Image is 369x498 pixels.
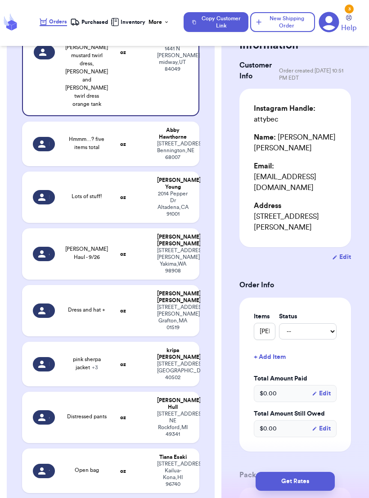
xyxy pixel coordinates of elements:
button: + Add Item [250,347,340,367]
span: lovemaevesclothesss [49,140,49,148]
button: Edit [332,253,351,262]
span: Order created: [DATE] 10:51 PM EDT [279,67,351,81]
div: Tiana Esaki [157,454,189,461]
span: Help [341,23,356,33]
div: More [148,18,169,26]
button: Get Rates [256,472,335,491]
span: Name: [254,134,276,141]
div: [STREET_ADDRESS] [GEOGRAPHIC_DATA] , KY 40502 [157,361,189,381]
a: 3 [319,12,339,32]
a: Orders [40,18,67,26]
strong: oz [120,362,126,367]
a: Inventory [111,18,145,26]
label: Total Amount Still Owed [254,409,337,418]
button: Edit [312,424,331,433]
span: molltk [49,307,49,314]
span: pink sherpa jacket [73,357,101,370]
div: [STREET_ADDRESS] NE Rockford , MI 49341 [157,411,189,438]
h3: Order Info [239,280,351,290]
div: 2014 Pepper Dr Altadena , CA 91001 [157,190,189,217]
strong: oz [120,308,126,313]
div: [PERSON_NAME] [PERSON_NAME] [157,290,189,304]
div: [PERSON_NAME] Hull [157,397,189,411]
div: [PERSON_NAME] [PERSON_NAME] [254,132,337,154]
span: brooklyns_little_closet [49,194,49,201]
div: kripa [PERSON_NAME] [157,347,189,361]
div: 1441 N [PERSON_NAME] midway , UT 84049 [157,45,188,72]
span: Dress and hat + [68,307,105,312]
div: 3 [345,5,354,14]
span: courts.[PERSON_NAME] [49,250,49,258]
span: Hmmm…? five items total [69,136,104,150]
strong: oz [120,251,126,257]
span: $ 0.00 [260,424,277,433]
strong: oz [120,468,126,474]
span: Instagram Handle: [254,105,315,112]
span: ourcreeksidecloset [49,414,49,421]
strong: oz [120,415,126,420]
span: Lots of stuff! [72,194,102,199]
div: [STREET_ADDRESS] Bennington , NE 68007 [157,140,189,161]
div: [STREET_ADDRESS][PERSON_NAME] [254,200,337,233]
div: [STREET_ADDRESS][PERSON_NAME] Grafton , MA 01519 [157,304,189,331]
label: Items [254,312,275,321]
span: + 3 [92,365,98,370]
span: Distressed pants [67,414,107,419]
div: [PERSON_NAME] Young [157,177,189,190]
span: kripapatel [49,361,49,368]
label: Total Amount Paid [254,374,337,383]
div: attybec [254,103,337,125]
a: Help [341,15,356,33]
label: Status [279,312,337,321]
div: [STREET_ADDRESS] Kailua-Kona , HI 96740 [157,461,189,488]
a: Purchased [70,18,108,27]
button: Copy Customer Link [184,12,248,32]
span: Inventory [121,18,145,26]
span: tiana.closet [49,467,49,475]
div: Abby Hawthorne [157,127,189,140]
button: Edit [312,389,331,398]
span: Address [254,202,281,209]
strong: oz [120,50,126,55]
h3: Customer Info [239,60,279,81]
strong: oz [120,141,126,147]
span: $ 0.00 [260,389,277,398]
button: New Shipping Order [250,12,315,32]
div: [EMAIL_ADDRESS][DOMAIN_NAME] [254,161,337,193]
span: [PERSON_NAME] Haul - 9/26 [65,246,108,260]
span: Orders [49,18,67,25]
span: Open bag [75,467,99,473]
span: Email: [254,163,274,170]
span: Purchased [81,18,108,26]
div: [PERSON_NAME] [PERSON_NAME] [157,234,189,247]
strong: oz [120,195,126,200]
div: [STREET_ADDRESS][PERSON_NAME] Yakima , WA 98908 [157,247,189,274]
